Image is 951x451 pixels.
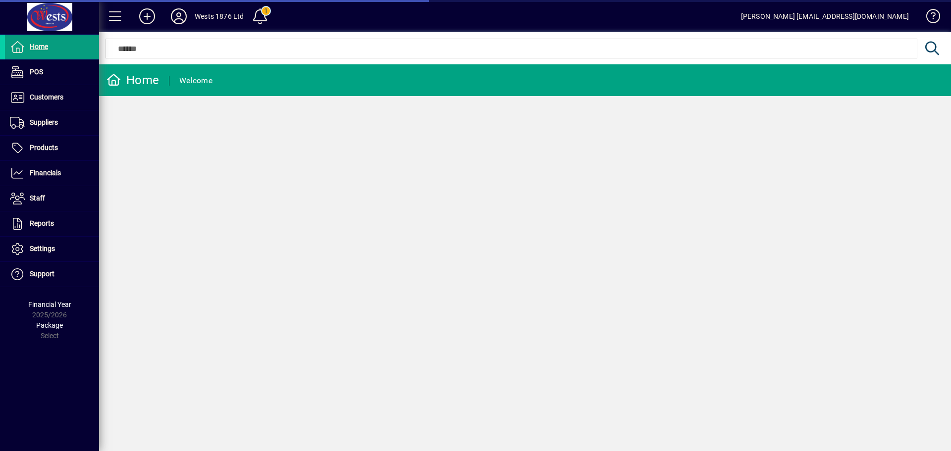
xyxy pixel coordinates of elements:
span: Customers [30,93,63,101]
a: Support [5,262,99,287]
a: Staff [5,186,99,211]
a: Customers [5,85,99,110]
span: POS [30,68,43,76]
span: Suppliers [30,118,58,126]
a: Financials [5,161,99,186]
span: Financials [30,169,61,177]
span: Support [30,270,54,278]
span: Package [36,321,63,329]
div: Wests 1876 Ltd [195,8,244,24]
span: Staff [30,194,45,202]
a: Products [5,136,99,160]
a: Knowledge Base [919,2,939,34]
button: Add [131,7,163,25]
button: Profile [163,7,195,25]
span: Financial Year [28,301,71,308]
div: Welcome [179,73,212,89]
span: Settings [30,245,55,252]
span: Reports [30,219,54,227]
a: Settings [5,237,99,261]
div: [PERSON_NAME] [EMAIL_ADDRESS][DOMAIN_NAME] [741,8,909,24]
a: POS [5,60,99,85]
span: Products [30,144,58,151]
a: Suppliers [5,110,99,135]
span: Home [30,43,48,50]
a: Reports [5,211,99,236]
div: Home [106,72,159,88]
